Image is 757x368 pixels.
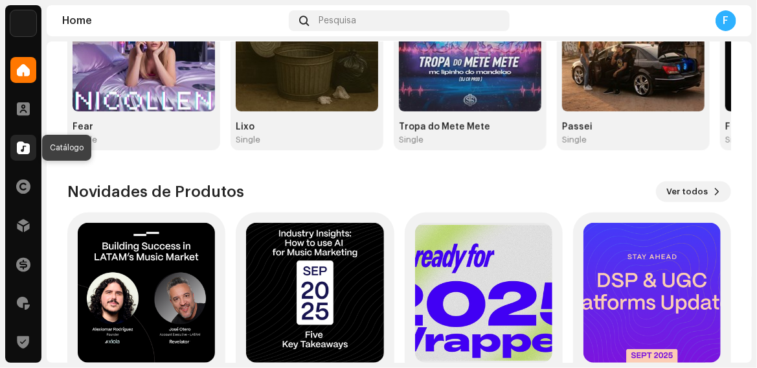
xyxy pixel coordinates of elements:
div: Single [725,135,750,145]
div: Tropa do Mete Mete [399,122,541,132]
div: Single [73,135,97,145]
img: 70c0b94c-19e5-4c8c-a028-e13e35533bab [10,10,36,36]
div: Single [236,135,260,145]
div: F [716,10,736,31]
div: Single [562,135,587,145]
div: Lixo [236,122,378,132]
div: Fear [73,122,215,132]
div: Passei [562,122,705,132]
span: Ver todos [666,179,708,205]
span: Pesquisa [319,16,357,26]
button: Ver todos [656,181,731,202]
h3: Novidades de Produtos [67,181,244,202]
div: Single [399,135,424,145]
div: Home [62,16,284,26]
